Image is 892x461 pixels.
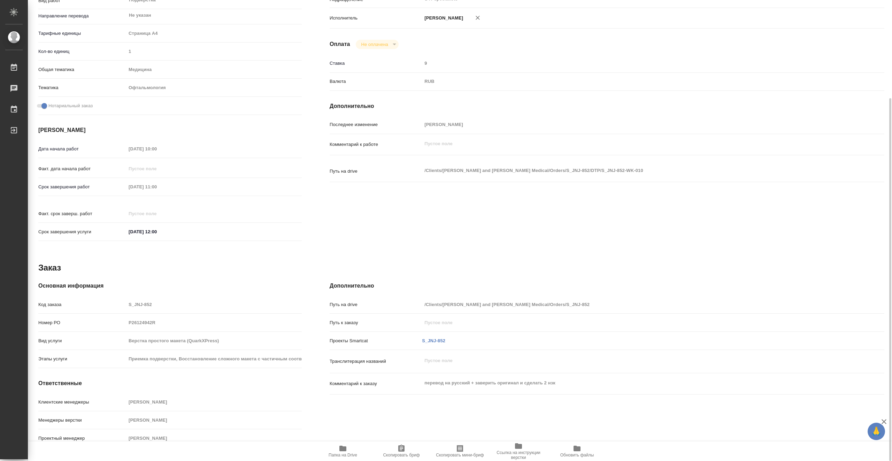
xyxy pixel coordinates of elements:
p: Тематика [38,84,126,91]
div: Медицина [126,64,302,76]
p: Исполнитель [330,15,422,22]
p: Путь на drive [330,301,422,308]
input: Пустое поле [126,299,302,310]
input: Пустое поле [126,144,187,154]
p: Код заказа [38,301,126,308]
input: Пустое поле [126,415,302,425]
p: Факт. дата начала работ [38,165,126,172]
p: Направление перевода [38,13,126,19]
p: Валюта [330,78,422,85]
p: Номер РО [38,319,126,326]
input: Пустое поле [126,318,302,328]
span: Обновить файлы [560,453,594,458]
div: Страница А4 [126,28,302,39]
input: Пустое поле [126,354,302,364]
span: Скопировать бриф [383,453,420,458]
p: Путь к заказу [330,319,422,326]
p: Менеджеры верстки [38,417,126,424]
input: Пустое поле [422,299,838,310]
p: Общая тематика [38,66,126,73]
div: Не оплачена [356,40,399,49]
p: Проекты Smartcat [330,337,422,344]
button: Папка на Drive [314,442,372,461]
p: [PERSON_NAME] [422,15,463,22]
input: Пустое поле [126,209,187,219]
h4: Оплата [330,40,350,48]
span: Папка на Drive [329,453,357,458]
button: Скопировать бриф [372,442,431,461]
p: Этапы услуги [38,355,126,362]
button: Ссылка на инструкции верстки [489,442,548,461]
p: Дата начала работ [38,146,126,153]
div: RUB [422,76,838,87]
p: Ставка [330,60,422,67]
textarea: перевод на русский + заверить оригинал и сделать 2 нзк [422,377,838,389]
input: ✎ Введи что-нибудь [126,227,187,237]
p: Комментарий к работе [330,141,422,148]
button: Скопировать мини-бриф [431,442,489,461]
span: Нотариальный заказ [48,102,93,109]
input: Пустое поле [126,46,302,56]
span: 🙏 [870,424,882,439]
input: Пустое поле [126,164,187,174]
button: Обновить файлы [548,442,606,461]
p: Срок завершения работ [38,183,126,190]
span: Скопировать мини-бриф [436,453,484,458]
p: Проектный менеджер [38,435,126,442]
span: Ссылка на инструкции верстки [493,450,544,460]
textarea: /Clients/[PERSON_NAME] and [PERSON_NAME] Medical/Orders/S_JNJ-852/DTP/S_JNJ-852-WK-010 [422,165,838,177]
p: Последнее изменение [330,121,422,128]
input: Пустое поле [126,433,302,443]
p: Транслитерация названий [330,358,422,365]
input: Пустое поле [126,397,302,407]
h4: Основная информация [38,282,302,290]
p: Вид услуги [38,337,126,344]
button: Удалить исполнителя [470,10,485,25]
h4: Дополнительно [330,102,884,110]
h2: Заказ [38,262,61,273]
h4: Дополнительно [330,282,884,290]
input: Пустое поле [422,318,838,328]
p: Путь на drive [330,168,422,175]
input: Пустое поле [126,182,187,192]
p: Факт. срок заверш. работ [38,210,126,217]
input: Пустое поле [422,58,838,68]
p: Срок завершения услуги [38,228,126,235]
h4: Ответственные [38,379,302,388]
input: Пустое поле [126,336,302,346]
div: Офтальмология [126,82,302,94]
p: Клиентские менеджеры [38,399,126,406]
p: Тарифные единицы [38,30,126,37]
p: Кол-во единиц [38,48,126,55]
p: Комментарий к заказу [330,380,422,387]
button: Не оплачена [359,41,390,47]
button: 🙏 [868,423,885,440]
input: Пустое поле [422,119,838,130]
h4: [PERSON_NAME] [38,126,302,134]
a: S_JNJ-852 [422,338,445,343]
